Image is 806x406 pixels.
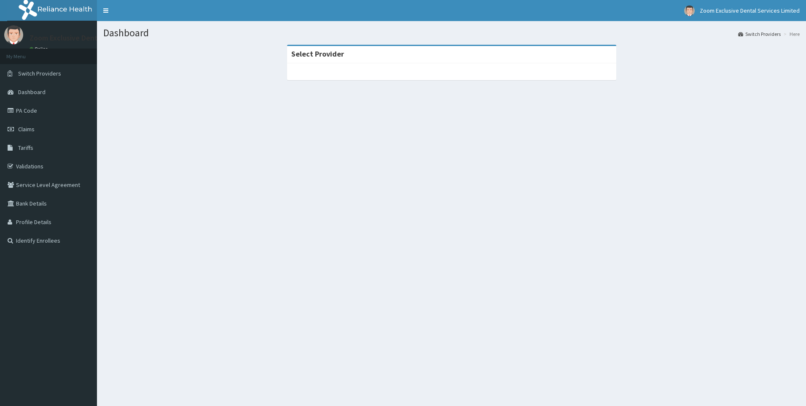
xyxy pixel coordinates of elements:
[782,30,800,38] li: Here
[30,46,50,52] a: Online
[700,7,800,14] span: Zoom Exclusive Dental Services Limited
[684,5,695,16] img: User Image
[18,125,35,133] span: Claims
[738,30,781,38] a: Switch Providers
[103,27,800,38] h1: Dashboard
[30,34,160,42] p: Zoom Exclusive Dental Services Limited
[18,144,33,152] span: Tariffs
[18,70,61,77] span: Switch Providers
[291,49,344,59] strong: Select Provider
[4,25,23,44] img: User Image
[18,88,46,96] span: Dashboard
